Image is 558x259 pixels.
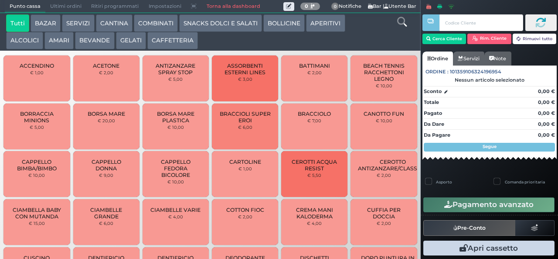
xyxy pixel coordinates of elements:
span: BORSA MARE PLASTICA [150,111,202,124]
button: Rim. Cliente [467,34,511,44]
span: Impostazioni [144,0,186,13]
div: Nessun articolo selezionato [422,77,557,83]
strong: 0,00 € [538,99,555,105]
small: € 10,00 [167,179,184,184]
a: Torna alla dashboard [201,0,265,13]
span: ASSORBENTI ESTERNI LINES [219,62,271,76]
small: € 10,00 [376,118,392,123]
button: CANTINA [96,14,133,32]
small: € 5,00 [168,76,183,82]
span: BORSA MARE [88,111,125,117]
small: € 2,00 [238,214,252,219]
span: CAPPELLO BIMBA/BIMBO [11,159,63,172]
span: CUFFIA PER DOCCIA [358,207,410,220]
button: COMBINATI [134,14,178,32]
button: Cerca Cliente [422,34,466,44]
a: Note [484,52,511,66]
strong: Sconto [424,88,442,95]
b: 0 [305,3,308,9]
small: € 10,00 [167,124,184,130]
small: € 5,50 [307,173,321,178]
span: Ordine : [425,68,449,76]
span: CREMA MANI KALODERMA [289,207,340,220]
small: € 2,00 [377,173,391,178]
small: € 4,00 [307,221,322,226]
strong: Da Pagare [424,132,450,138]
span: BRACCIOLI SUPER EROI [219,111,271,124]
span: ACCENDINO [20,62,54,69]
span: CAPPELLO DONNA [80,159,132,172]
button: BOLLICINE [263,14,305,32]
small: € 2,00 [307,70,322,75]
small: € 4,00 [168,214,183,219]
span: CEROTTI ACQUA RESIST [289,159,340,172]
span: Ritiri programmati [86,0,143,13]
label: Comanda prioritaria [505,179,545,185]
button: AMARI [44,32,74,49]
span: CIAMBELLE GRANDE [80,207,132,220]
small: € 2,00 [377,221,391,226]
button: GELATI [116,32,146,49]
button: APERITIVI [306,14,345,32]
span: ANTIZANZARE SPRAY STOP [150,62,202,76]
span: CIAMBELLE VARIE [150,207,201,213]
small: € 10,00 [28,173,45,178]
small: € 1,00 [238,166,252,171]
strong: 0,00 € [538,110,555,116]
small: € 6,00 [99,221,113,226]
small: € 5,00 [30,124,44,130]
button: Apri cassetto [423,241,555,256]
a: Ordine [422,52,453,66]
span: COTTON FIOC [226,207,264,213]
strong: 0,00 € [538,132,555,138]
button: Rimuovi tutto [513,34,557,44]
button: Pagamento avanzato [423,197,555,212]
span: 101359106324196954 [450,68,501,76]
span: CANOTTO FUN [364,111,404,117]
span: Ultimi ordini [45,0,86,13]
span: BORRACCIA MINIONS [11,111,63,124]
small: € 7,00 [307,118,321,123]
input: Codice Cliente [439,14,523,31]
span: 0 [331,3,339,10]
span: BRACCIOLO [298,111,331,117]
button: CAFFETTERIA [147,32,198,49]
small: € 9,00 [99,173,113,178]
span: CIAMBELLA BABY CON MUTANDA [11,207,63,220]
button: SERVIZI [62,14,94,32]
small: € 20,00 [98,118,115,123]
strong: Pagato [424,110,442,116]
button: BAZAR [31,14,61,32]
small: € 10,00 [376,83,392,88]
span: ACETONE [93,62,119,69]
small: € 15,00 [29,221,45,226]
small: € 6,00 [238,124,252,130]
span: BATTIMANI [299,62,330,69]
span: Punto cassa [5,0,45,13]
button: ALCOLICI [6,32,43,49]
button: BEVANDE [75,32,114,49]
a: Servizi [453,52,484,66]
button: SNACKS DOLCI E SALATI [179,14,262,32]
button: Tutti [6,14,29,32]
label: Asporto [436,179,452,185]
strong: Segue [483,144,497,149]
strong: 0,00 € [538,121,555,127]
span: CEROTTO ANTIZANZARE/CLASSICO [358,159,427,172]
strong: Da Dare [424,121,444,127]
small: € 3,00 [238,76,252,82]
span: CARTOLINE [229,159,261,165]
button: Pre-Conto [423,220,516,236]
strong: Totale [424,99,439,105]
small: € 1,00 [30,70,44,75]
span: BEACH TENNIS RACCHETTONI LEGNO [358,62,410,82]
small: € 2,00 [99,70,113,75]
strong: 0,00 € [538,88,555,94]
span: CAPPELLO FEDORA BICOLORE [150,159,202,178]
